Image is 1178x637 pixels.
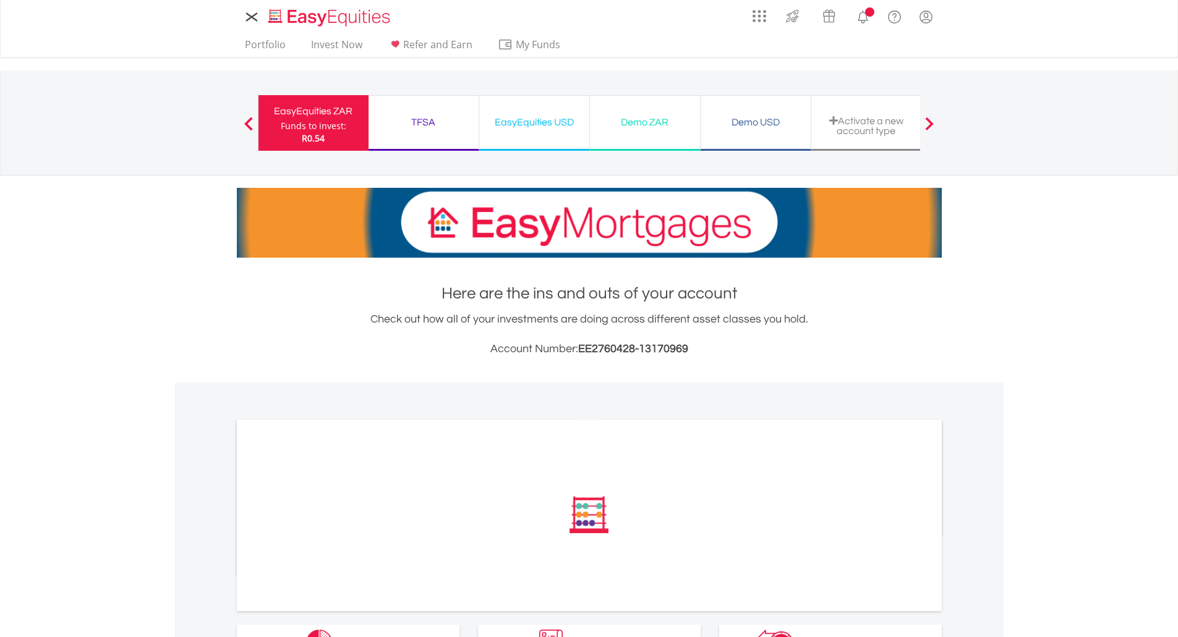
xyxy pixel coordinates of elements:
div: Activate a new account type [819,116,914,136]
div: Demo USD [708,114,803,131]
img: EasyMortage Promotion Banner [237,188,942,258]
div: EasyEquities ZAR [266,103,361,120]
span: R0.54 [302,132,325,144]
span: Refer and Earn [403,38,472,51]
span: My Funds [498,36,579,53]
span: EE2760428-13170969 [578,343,688,355]
img: EasyEquities_Logo.png [266,7,395,28]
a: Home page [263,3,395,28]
div: Check out how all of your investments are doing across different asset classes you hold. [237,311,942,358]
a: Invest Now [306,38,367,57]
img: thrive-v2.svg [782,6,803,26]
a: Notifications [847,3,879,28]
a: AppsGrid [745,3,774,23]
div: EasyEquities USD [487,114,582,131]
div: Demo ZAR [597,114,693,131]
h1: Here are the ins and outs of your account [237,282,942,305]
div: Funds to invest: [281,120,346,132]
a: Refer and Earn [383,38,477,57]
a: Portfolio [240,38,291,57]
h3: Account Number: [237,340,942,358]
img: grid-menu-icon.svg [753,9,766,23]
img: vouchers-v2.svg [819,6,839,26]
div: TFSA [376,114,471,131]
a: FAQ's and Support [879,3,910,28]
a: My Profile [910,3,942,30]
a: Vouchers [811,3,847,26]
